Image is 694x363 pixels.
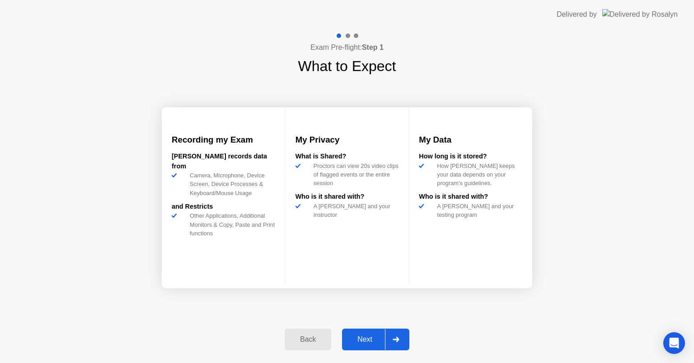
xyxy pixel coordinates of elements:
[295,192,399,202] div: Who is it shared with?
[172,134,275,146] h3: Recording my Exam
[419,134,522,146] h3: My Data
[663,332,685,354] div: Open Intercom Messenger
[285,329,331,350] button: Back
[342,329,409,350] button: Next
[287,335,328,344] div: Back
[310,42,384,53] h4: Exam Pre-flight:
[310,162,399,188] div: Proctors can view 20s video clips of flagged events or the entire session
[557,9,597,20] div: Delivered by
[419,152,522,162] div: How long is it stored?
[186,171,275,197] div: Camera, Microphone, Device Screen, Device Processes & Keyboard/Mouse Usage
[310,202,399,219] div: A [PERSON_NAME] and your instructor
[419,192,522,202] div: Who is it shared with?
[298,55,396,77] h1: What to Expect
[295,152,399,162] div: What is Shared?
[433,162,522,188] div: How [PERSON_NAME] keeps your data depends on your program’s guidelines.
[345,335,385,344] div: Next
[295,134,399,146] h3: My Privacy
[172,202,275,212] div: and Restricts
[602,9,678,19] img: Delivered by Rosalyn
[433,202,522,219] div: A [PERSON_NAME] and your testing program
[172,152,275,171] div: [PERSON_NAME] records data from
[362,43,384,51] b: Step 1
[186,211,275,238] div: Other Applications, Additional Monitors & Copy, Paste and Print functions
